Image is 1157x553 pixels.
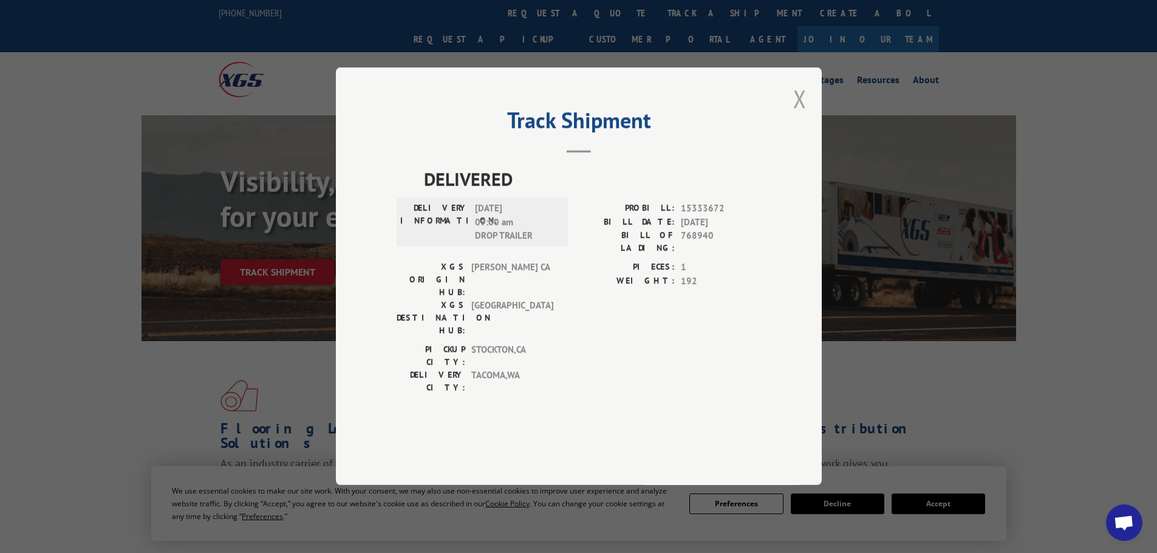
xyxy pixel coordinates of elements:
[681,274,761,288] span: 192
[681,229,761,255] span: 768940
[471,261,553,299] span: [PERSON_NAME] CA
[579,261,675,275] label: PIECES:
[397,344,465,369] label: PICKUP CITY:
[397,112,761,135] h2: Track Shipment
[471,369,553,395] span: TACOMA , WA
[793,83,807,115] button: Close modal
[579,274,675,288] label: WEIGHT:
[400,202,469,243] label: DELIVERY INFORMATION:
[681,215,761,229] span: [DATE]
[579,215,675,229] label: BILL DATE:
[397,261,465,299] label: XGS ORIGIN HUB:
[579,229,675,255] label: BILL OF LADING:
[471,299,553,338] span: [GEOGRAPHIC_DATA]
[397,299,465,338] label: XGS DESTINATION HUB:
[681,261,761,275] span: 1
[475,202,557,243] span: [DATE] 09:00 am DROP TRAILER
[579,202,675,216] label: PROBILL:
[397,369,465,395] label: DELIVERY CITY:
[424,166,761,193] span: DELIVERED
[1106,504,1142,541] div: Open chat
[681,202,761,216] span: 15333672
[471,344,553,369] span: STOCKTON , CA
